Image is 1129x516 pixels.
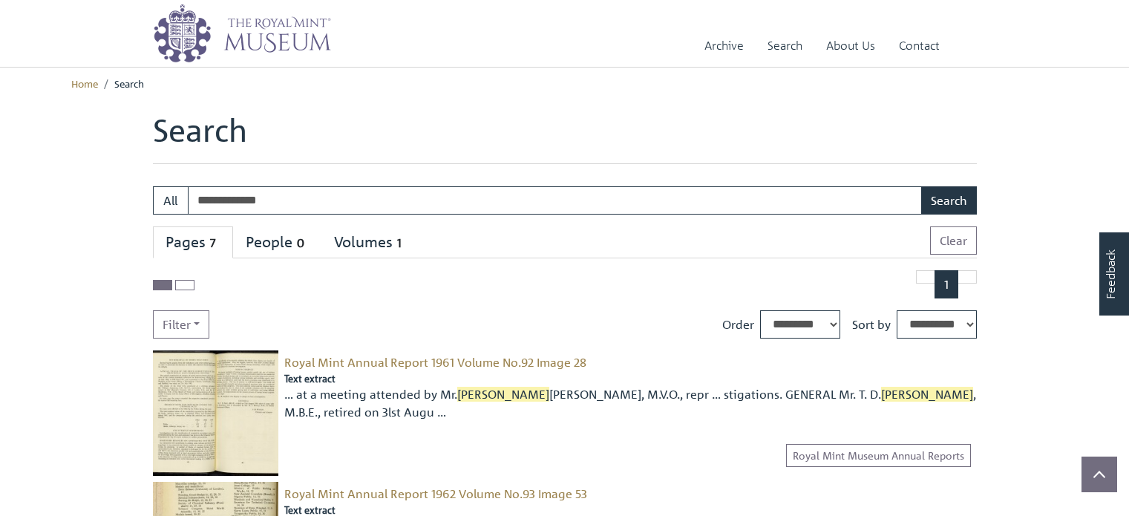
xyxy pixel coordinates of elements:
[921,186,977,215] button: Search
[457,387,549,402] span: [PERSON_NAME]
[153,350,278,476] img: Royal Mint Annual Report 1961 Volume No.92 Image 28
[768,25,802,67] a: Search
[153,4,331,63] img: logo_wide.png
[722,316,754,333] label: Order
[1102,249,1119,299] span: Feedback
[910,270,977,298] nav: pagination
[881,387,973,402] span: [PERSON_NAME]
[284,371,336,385] span: Text extract
[786,444,971,467] a: Royal Mint Museum Annual Reports
[1081,457,1117,492] button: Scroll to top
[206,235,220,252] span: 7
[284,385,977,421] span: … at a meeting attended by Mr. [PERSON_NAME], M.V.O., repr … stigations. GENERAL Mr. T. D. , M.B....
[393,235,406,252] span: 1
[153,186,189,215] button: All
[284,355,586,370] a: Royal Mint Annual Report 1961 Volume No.92 Image 28
[246,233,309,252] div: People
[292,235,309,252] span: 0
[166,233,220,252] div: Pages
[188,186,923,215] input: Enter one or more search terms...
[1099,232,1129,316] a: Would you like to provide feedback?
[852,316,891,333] label: Sort by
[284,486,587,501] a: Royal Mint Annual Report 1962 Volume No.93 Image 53
[930,226,977,255] button: Clear
[916,270,935,298] li: Previous page
[935,270,958,298] span: Goto page 1
[704,25,744,67] a: Archive
[899,25,940,67] a: Contact
[153,111,977,163] h1: Search
[334,233,406,252] div: Volumes
[826,25,875,67] a: About Us
[71,76,98,90] a: Home
[114,76,144,90] span: Search
[153,310,209,339] a: Filter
